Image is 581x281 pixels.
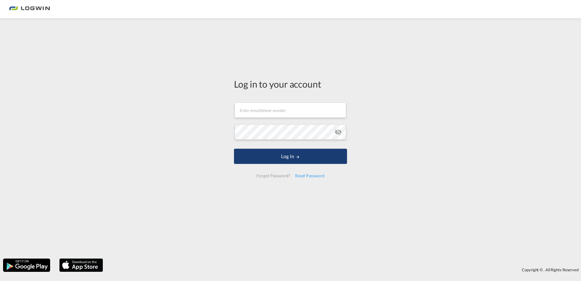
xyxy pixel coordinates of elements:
div: Forgot Password? [254,170,292,181]
md-icon: icon-eye-off [335,128,342,136]
img: google.png [2,258,51,272]
img: apple.png [59,258,104,272]
div: Log in to your account [234,78,347,90]
div: Reset Password [293,170,327,181]
button: LOGIN [234,149,347,164]
input: Enter email/phone number [235,102,346,118]
img: bc73a0e0d8c111efacd525e4c8ad7d32.png [9,2,50,16]
div: Copyright © . All Rights Reserved [106,265,581,275]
